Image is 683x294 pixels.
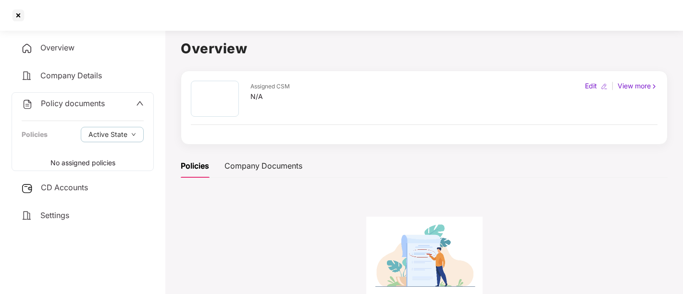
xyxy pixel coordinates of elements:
img: svg+xml;base64,PHN2ZyB4bWxucz0iaHR0cDovL3d3dy53My5vcmcvMjAwMC9zdmciIHdpZHRoPSIyNCIgaGVpZ2h0PSIyNC... [22,98,33,110]
div: N/A [250,91,290,102]
div: View more [616,81,659,91]
div: Company Documents [224,160,302,172]
img: svg+xml;base64,PHN2ZyB3aWR0aD0iMjUiIGhlaWdodD0iMjQiIHZpZXdCb3g9IjAgMCAyNSAyNCIgZmlsbD0ibm9uZSIgeG... [21,183,33,194]
div: Policies [181,160,209,172]
img: svg+xml;base64,PHN2ZyB4bWxucz0iaHR0cDovL3d3dy53My5vcmcvMjAwMC9zdmciIHdpZHRoPSIyNCIgaGVpZ2h0PSIyNC... [21,70,33,82]
span: up [136,99,144,107]
img: editIcon [601,83,608,90]
div: | [609,81,616,91]
span: Policy documents [41,98,105,108]
div: Assigned CSM [250,82,290,91]
h1: Overview [181,38,668,59]
div: Edit [583,81,599,91]
img: rightIcon [651,83,658,90]
span: down [131,132,136,137]
span: Active State [88,129,127,140]
span: Overview [40,43,75,52]
span: CD Accounts [41,183,88,192]
div: Policies [22,129,48,140]
span: Company Details [40,71,102,80]
p: No assigned policies [12,158,153,168]
img: 385ec0f409548bf57bb32aae4bde376a.png [366,217,483,294]
span: Settings [40,210,69,220]
button: Active Statedown [81,127,144,142]
img: svg+xml;base64,PHN2ZyB4bWxucz0iaHR0cDovL3d3dy53My5vcmcvMjAwMC9zdmciIHdpZHRoPSIyNCIgaGVpZ2h0PSIyNC... [21,210,33,221]
img: svg+xml;base64,PHN2ZyB4bWxucz0iaHR0cDovL3d3dy53My5vcmcvMjAwMC9zdmciIHdpZHRoPSIyNCIgaGVpZ2h0PSIyNC... [21,43,33,54]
